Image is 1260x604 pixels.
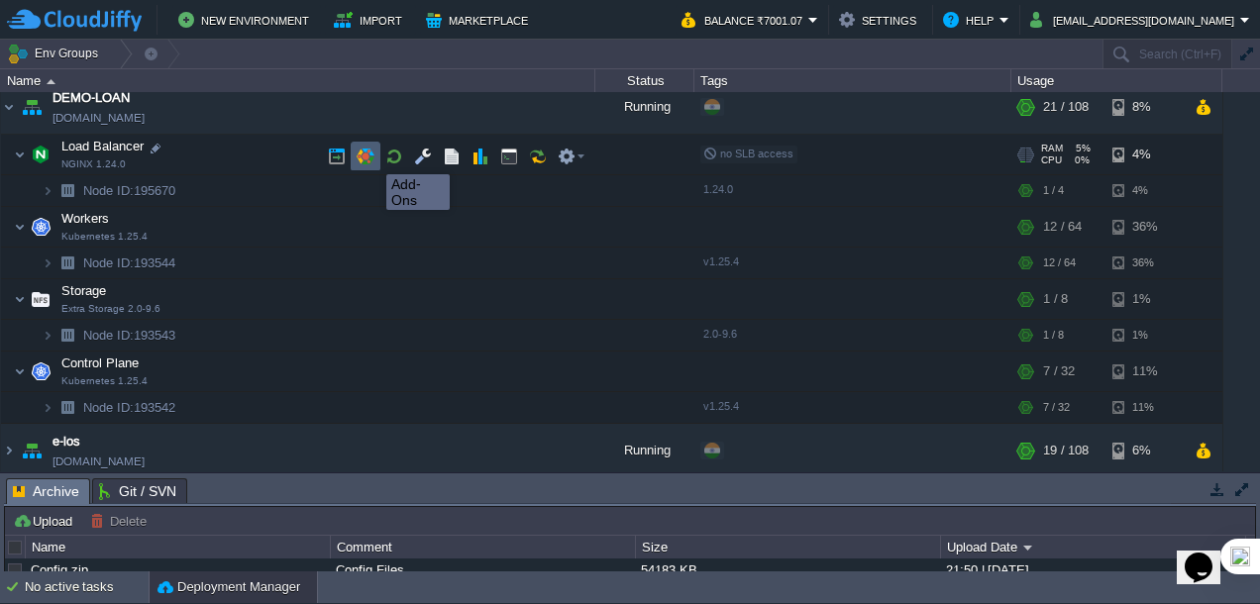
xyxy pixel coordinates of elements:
div: 8% [1112,86,1177,140]
span: 195670 [81,188,178,205]
button: [EMAIL_ADDRESS][DOMAIN_NAME] [1030,8,1240,32]
span: CPU [1041,160,1062,172]
div: Name [27,536,330,558]
img: AMDAwAAAACH5BAEAAAAALAAAAAABAAEAAAICRAEAOw== [42,326,53,356]
img: AMDAwAAAACH5BAEAAAAALAAAAAABAAEAAAICRAEAOw== [18,430,46,483]
img: AMDAwAAAACH5BAEAAAAALAAAAAABAAEAAAICRAEAOw== [42,181,53,212]
div: 21:50 | [DATE] [941,558,1244,581]
div: 4% [1112,141,1177,180]
div: Status [596,69,693,92]
div: Running [595,430,694,483]
div: 36% [1112,253,1177,284]
div: Running [595,86,694,140]
div: 12 / 64 [1043,213,1082,252]
span: 193543 [81,333,178,350]
img: AMDAwAAAACH5BAEAAAAALAAAAAABAAEAAAICRAEAOw== [53,253,81,284]
div: 1% [1112,285,1177,325]
a: Config.zip [31,562,88,577]
span: Load Balancer [59,144,147,160]
span: 0% [1070,160,1090,172]
div: 11% [1112,357,1177,397]
span: 193544 [81,260,178,277]
span: no SLB access [703,153,793,165]
button: Deployment Manager [157,577,300,597]
img: AMDAwAAAACH5BAEAAAAALAAAAAABAAEAAAICRAEAOw== [47,79,55,84]
div: 21 / 108 [1043,86,1089,140]
div: Add-Ons [391,176,445,208]
iframe: chat widget [1177,525,1240,584]
div: 1 / 4 [1043,181,1064,212]
div: Name [2,69,594,92]
img: AMDAwAAAACH5BAEAAAAALAAAAAABAAEAAAICRAEAOw== [42,253,53,284]
span: v1.25.4 [703,261,739,273]
div: 1 / 8 [1043,326,1064,356]
img: AMDAwAAAACH5BAEAAAAALAAAAAABAAEAAAICRAEAOw== [14,213,26,252]
span: 5% [1071,149,1091,160]
a: Node ID:193543 [81,333,178,350]
img: AMDAwAAAACH5BAEAAAAALAAAAAABAAEAAAICRAEAOw== [14,141,26,180]
button: Delete [90,512,153,530]
a: Node ID:195670 [81,188,178,205]
button: Upload [13,512,78,530]
img: AMDAwAAAACH5BAEAAAAALAAAAAABAAEAAAICRAEAOw== [27,141,54,180]
span: Storage [59,288,109,305]
img: AMDAwAAAACH5BAEAAAAALAAAAAABAAEAAAICRAEAOw== [27,285,54,325]
a: e-los [52,438,80,457]
a: DEMO-LOAN [52,94,130,114]
img: AMDAwAAAACH5BAEAAAAALAAAAAABAAEAAAICRAEAOw== [14,357,26,397]
button: Import [334,8,408,32]
div: Usage [1012,69,1221,92]
button: New Environment [178,8,315,32]
div: Size [637,536,940,558]
span: Node ID: [83,406,134,421]
button: Help [943,8,999,32]
img: AMDAwAAAACH5BAEAAAAALAAAAAABAAEAAAICRAEAOw== [14,285,26,325]
a: Load BalancerNGINX 1.24.0 [59,145,147,159]
span: 193542 [81,405,178,422]
button: Env Groups [7,40,105,67]
div: 7 / 32 [1043,398,1070,429]
button: Balance ₹7001.07 [682,8,808,32]
a: Control PlaneKubernetes 1.25.4 [59,361,142,376]
div: 4% [1112,181,1177,212]
div: 36% [1112,213,1177,252]
span: Kubernetes 1.25.4 [61,381,148,393]
span: Archive [13,479,79,504]
div: No active tasks [25,571,149,603]
a: StorageExtra Storage 2.0-9.6 [59,289,109,304]
a: Node ID:193544 [81,260,178,277]
img: AMDAwAAAACH5BAEAAAAALAAAAAABAAEAAAICRAEAOw== [27,357,54,397]
a: [DOMAIN_NAME] [52,114,145,134]
div: Config Files [331,558,634,581]
div: 12 / 64 [1043,253,1076,284]
img: CloudJiffy [7,8,142,33]
span: Node ID: [83,334,134,349]
div: 11% [1112,398,1177,429]
span: Workers [59,216,112,233]
div: 6% [1112,430,1177,483]
img: AMDAwAAAACH5BAEAAAAALAAAAAABAAEAAAICRAEAOw== [53,181,81,212]
div: Tags [695,69,1010,92]
span: Node ID: [83,261,134,276]
div: 19 / 108 [1043,430,1089,483]
span: Node ID: [83,189,134,204]
div: 54183 KB [636,558,939,581]
img: AMDAwAAAACH5BAEAAAAALAAAAAABAAEAAAICRAEAOw== [1,86,17,140]
div: 1 / 8 [1043,285,1068,325]
span: v1.25.4 [703,406,739,418]
img: AMDAwAAAACH5BAEAAAAALAAAAAABAAEAAAICRAEAOw== [42,398,53,429]
div: 1% [1112,326,1177,356]
span: 1.24.0 [703,189,733,201]
span: RAM [1041,149,1063,160]
img: AMDAwAAAACH5BAEAAAAALAAAAAABAAEAAAICRAEAOw== [27,213,54,252]
span: 2.0-9.6 [703,334,737,346]
span: Extra Storage 2.0-9.6 [61,309,160,321]
div: Comment [332,536,635,558]
span: Git / SVN [99,479,176,503]
img: AMDAwAAAACH5BAEAAAAALAAAAAABAAEAAAICRAEAOw== [18,86,46,140]
span: Control Plane [59,360,142,377]
span: NGINX 1.24.0 [61,164,126,176]
button: Marketplace [426,8,534,32]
